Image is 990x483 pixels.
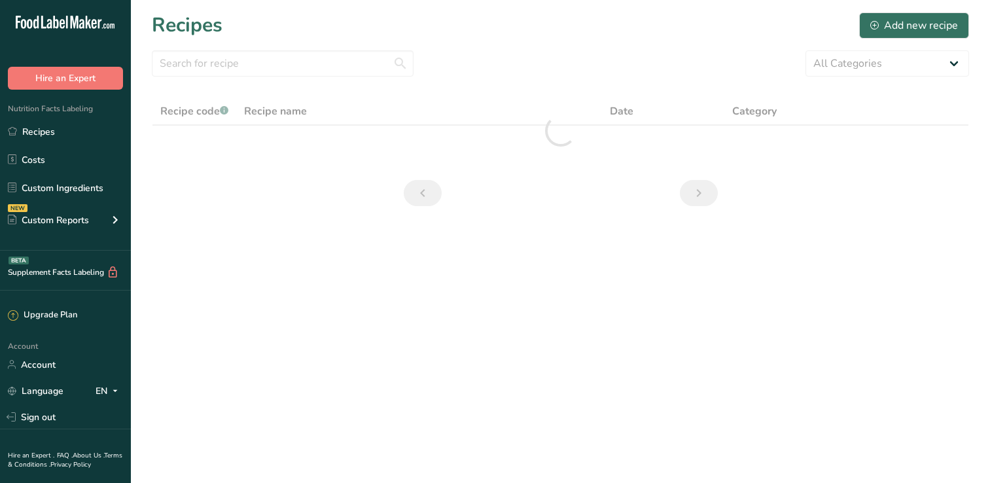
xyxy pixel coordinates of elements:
[57,451,73,460] a: FAQ .
[152,50,414,77] input: Search for recipe
[8,451,122,469] a: Terms & Conditions .
[50,460,91,469] a: Privacy Policy
[8,309,77,322] div: Upgrade Plan
[8,204,27,212] div: NEW
[73,451,104,460] a: About Us .
[870,18,958,33] div: Add new recipe
[680,180,718,206] a: Next page
[152,10,222,40] h1: Recipes
[8,380,63,402] a: Language
[96,383,123,399] div: EN
[404,180,442,206] a: Previous page
[8,67,123,90] button: Hire an Expert
[859,12,969,39] button: Add new recipe
[8,451,54,460] a: Hire an Expert .
[9,257,29,264] div: BETA
[8,213,89,227] div: Custom Reports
